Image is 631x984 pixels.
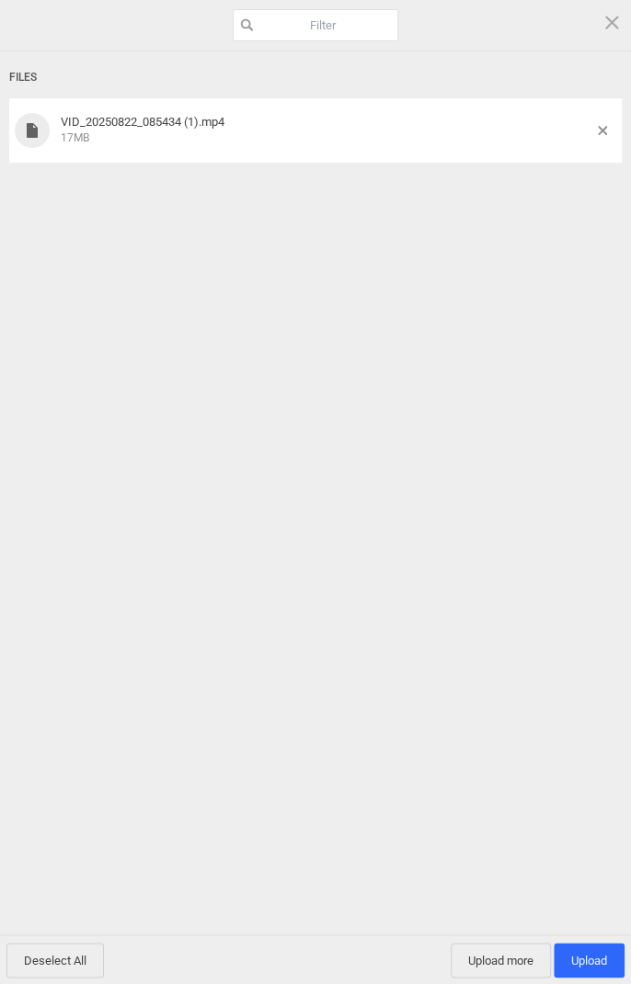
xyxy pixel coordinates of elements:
[233,9,398,41] input: Filter
[6,943,104,978] span: Deselect All
[61,115,224,129] span: VID_20250822_085434 (1).mp4
[55,115,598,145] div: VID_20250822_085434 (1).mp4
[554,943,625,978] span: Upload
[61,131,89,144] span: 17MB
[602,12,622,32] span: Click here or hit ESC to close picker
[451,943,551,978] span: Upload more
[571,954,607,967] span: Upload
[9,61,622,95] div: Files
